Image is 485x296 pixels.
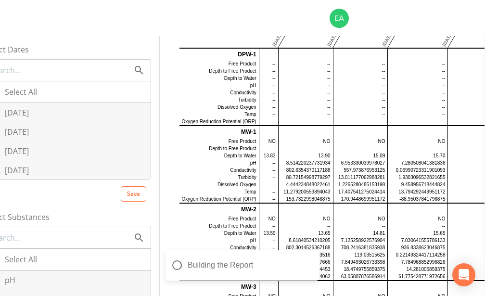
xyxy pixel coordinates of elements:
td: -- [278,118,333,126]
td: -- [259,237,278,244]
td: -- [259,96,278,103]
td: -- [259,145,278,152]
td: Turbidity [179,174,259,181]
td: -- [278,67,333,75]
td: 7.784968852996826 [388,258,448,266]
span: [DATE] [5,145,29,157]
td: Depth to Free Product [179,222,259,230]
td: pH [179,159,259,167]
td: -- [278,96,333,103]
span: pH [5,274,15,286]
td: -- [388,118,448,126]
td: -- [333,96,388,103]
td: -- [333,75,388,82]
td: 13.794292449951172 [388,188,448,195]
td: 7.030641555786133 [388,237,448,244]
td: 7.849493026733398 [333,258,388,266]
div: Building the Report [166,250,319,281]
td: -- [388,96,448,103]
td: 1.2265280485153198 [333,181,388,188]
td: 8.61840534210205 [278,237,333,244]
td: -- [259,111,278,118]
td: 13.011177062988281 [333,174,388,181]
td: -- [259,167,278,174]
td: -- [388,222,448,230]
td: Depth to Water [179,152,259,159]
td: 8.514220237731934 [278,159,333,167]
td: -- [333,82,388,89]
td: 4.444234848022461 [278,181,333,188]
td: -- [278,103,333,111]
span: [DATE] [5,126,29,138]
td: 6.953330039978027 [333,159,388,167]
td: Conductivity [179,244,259,251]
td: -- [259,181,278,188]
td: Conductivity [179,89,259,96]
td: -- [259,195,278,203]
td: 153.7322998046875 [278,195,333,203]
td: NO [259,215,278,222]
button: Save [121,186,146,202]
td: -- [278,111,333,118]
td: Conductivity [179,167,259,174]
td: 80.72154998779297 [278,174,333,181]
td: 7.280508041381836 [388,159,448,167]
td: 0.06990723311901093 [388,167,448,174]
td: 13.83 [259,152,278,159]
img: 8f8bb747c3a2dcae4368f6375098707e [330,9,349,28]
td: -- [388,89,448,96]
td: Turbidity [179,96,259,103]
td: Oxygen Reduction Potential (ORP) [179,118,259,126]
td: -61.775428771972656 [388,273,448,281]
td: -- [259,244,278,251]
td: 170.9448699951172 [333,195,388,203]
td: NO [278,138,333,145]
td: -- [388,82,448,89]
td: 13.59 [259,230,278,237]
td: NO [333,215,388,222]
td: -- [333,103,388,111]
td: 13.90 [278,152,333,159]
td: NO [388,138,448,145]
td: 936.8338623046875 [388,244,448,251]
td: Temp [179,111,259,118]
td: 0.22149324417114258 [388,251,448,258]
td: -88.95037841796875 [388,195,448,203]
span: Select All [5,254,37,265]
td: 9.458956718444824 [388,181,448,188]
td: 63.05807876586914 [333,273,388,281]
td: -- [333,118,388,126]
td: MW-1 [179,126,259,138]
td: -- [259,159,278,167]
td: -- [278,145,333,152]
td: Oxygen Reduction Potential (ORP) [179,195,259,203]
td: 802.6354370117188 [278,167,333,174]
td: -- [259,174,278,181]
td: 1.9303096532821655 [388,174,448,181]
td: Free Product [179,215,259,222]
td: -- [388,67,448,75]
td: -- [278,222,333,230]
td: NO [333,138,388,145]
td: -- [259,103,278,111]
td: Dissolved Oxygen [179,103,259,111]
td: -- [333,145,388,152]
td: pH [179,237,259,244]
td: -- [388,60,448,67]
div: Open Intercom Messenger [452,263,475,286]
td: pH [179,82,259,89]
td: MW-2 [179,203,259,215]
td: 11.279200553894043 [278,188,333,195]
span: [DATE] [5,165,29,176]
td: 119.03515625 [333,251,388,258]
td: 14.81 [333,230,388,237]
td: Depth to Water [179,75,259,82]
td: Depth to Free Product [179,145,259,152]
td: -- [259,75,278,82]
td: 15.70 [388,152,448,159]
td: Free Product [179,138,259,145]
td: -- [278,60,333,67]
td: -- [278,75,333,82]
td: Dissolved Oxygen [179,181,259,188]
td: -- [333,222,388,230]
